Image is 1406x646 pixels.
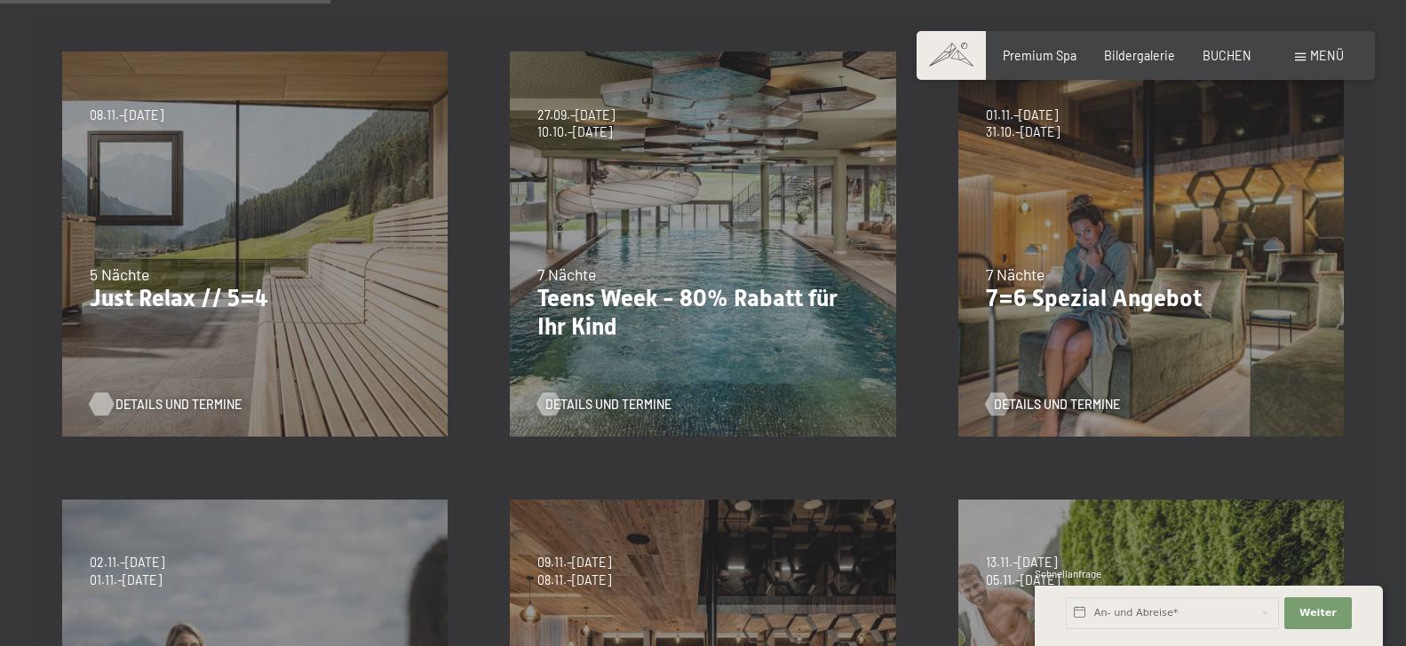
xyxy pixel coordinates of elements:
[90,285,421,313] p: Just Relax // 5=4
[90,571,164,589] span: 01.11.–[DATE]
[994,396,1120,414] span: Details und Termine
[986,106,1060,124] span: 01.11.–[DATE]
[1104,48,1175,63] a: Bildergalerie
[537,264,596,284] span: 7 Nächte
[90,396,224,414] a: Details und Termine
[986,396,1120,414] a: Details und Termine
[986,123,1060,141] span: 31.10.–[DATE]
[986,554,1060,571] span: 13.11.–[DATE]
[545,396,671,414] span: Details und Termine
[1310,48,1344,63] span: Menü
[986,285,1317,313] p: 7=6 Spezial Angebot
[90,264,149,284] span: 5 Nächte
[1284,597,1352,629] button: Weiter
[537,571,611,589] span: 08.11.–[DATE]
[90,106,163,124] span: 08.11.–[DATE]
[1003,48,1076,63] a: Premium Spa
[537,554,611,571] span: 09.11.–[DATE]
[90,554,164,571] span: 02.11.–[DATE]
[986,571,1060,589] span: 05.11.–[DATE]
[537,285,869,341] p: Teens Week - 80% Rabatt für Ihr Kind
[1035,568,1101,579] span: Schnellanfrage
[115,396,242,414] span: Details und Termine
[1203,48,1251,63] a: BUCHEN
[1299,606,1337,620] span: Weiter
[537,396,671,414] a: Details und Termine
[986,264,1045,284] span: 7 Nächte
[537,106,615,124] span: 27.09.–[DATE]
[537,123,615,141] span: 10.10.–[DATE]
